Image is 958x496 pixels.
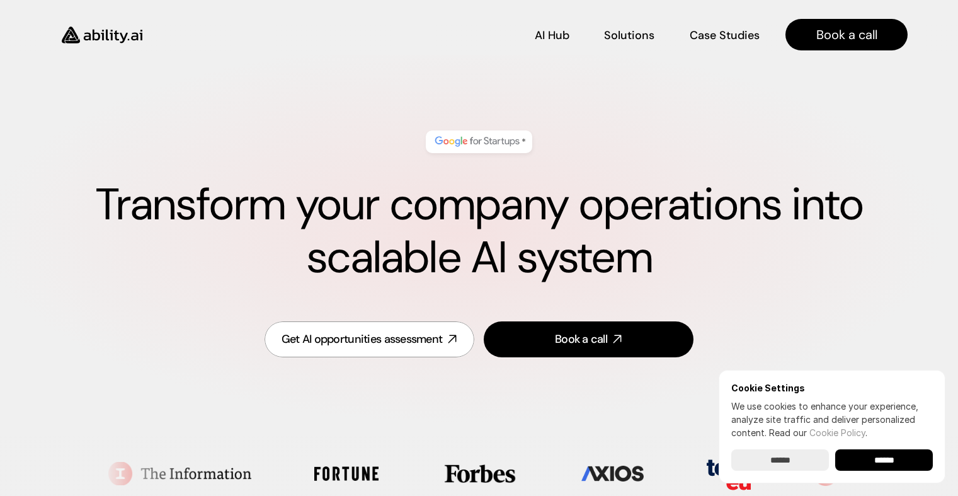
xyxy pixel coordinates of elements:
[50,178,908,284] h1: Transform your company operations into scalable AI system
[690,28,760,43] h4: Case Studies
[731,400,933,439] p: We use cookies to enhance your experience, analyze site traffic and deliver personalized content.
[535,24,569,46] a: AI Hub
[160,19,908,50] nav: Main navigation
[689,24,760,46] a: Case Studies
[731,383,933,393] h6: Cookie Settings
[769,427,867,438] span: Read our .
[604,28,654,43] h4: Solutions
[555,332,607,347] div: Book a call
[265,321,474,357] a: Get AI opportunities assessment
[282,332,443,347] div: Get AI opportunities assessment
[816,26,877,43] h4: Book a call
[535,28,569,43] h4: AI Hub
[809,427,865,438] a: Cookie Policy
[484,321,693,357] a: Book a call
[785,19,908,50] a: Book a call
[604,24,654,46] a: Solutions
